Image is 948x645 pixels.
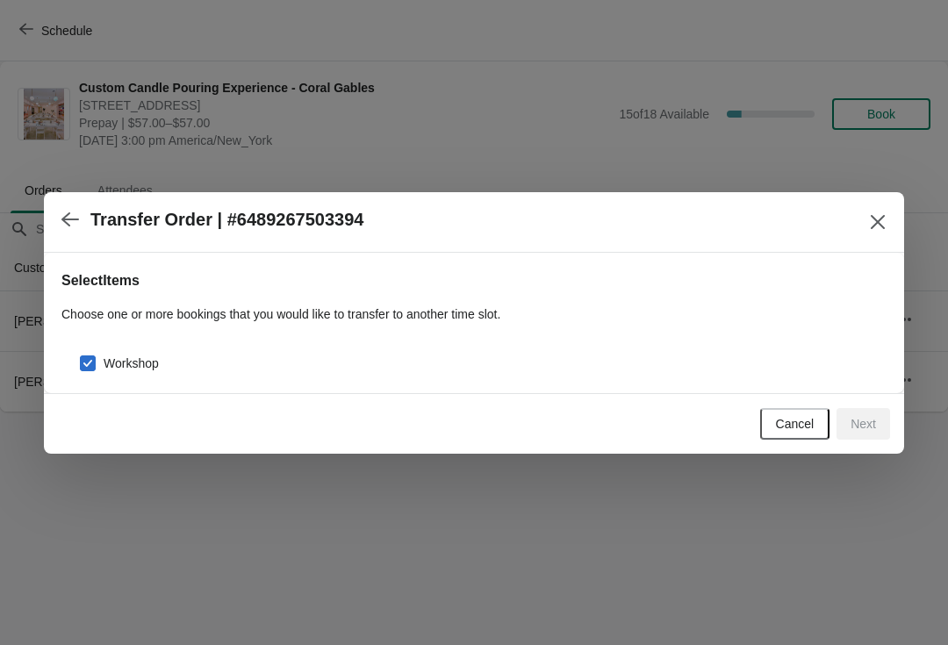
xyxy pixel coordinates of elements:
[760,408,830,440] button: Cancel
[862,206,894,238] button: Close
[90,210,363,230] h2: Transfer Order | #6489267503394
[61,270,887,291] h2: Select Items
[61,305,887,323] p: Choose one or more bookings that you would like to transfer to another time slot.
[776,417,815,431] span: Cancel
[104,355,159,372] span: Workshop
